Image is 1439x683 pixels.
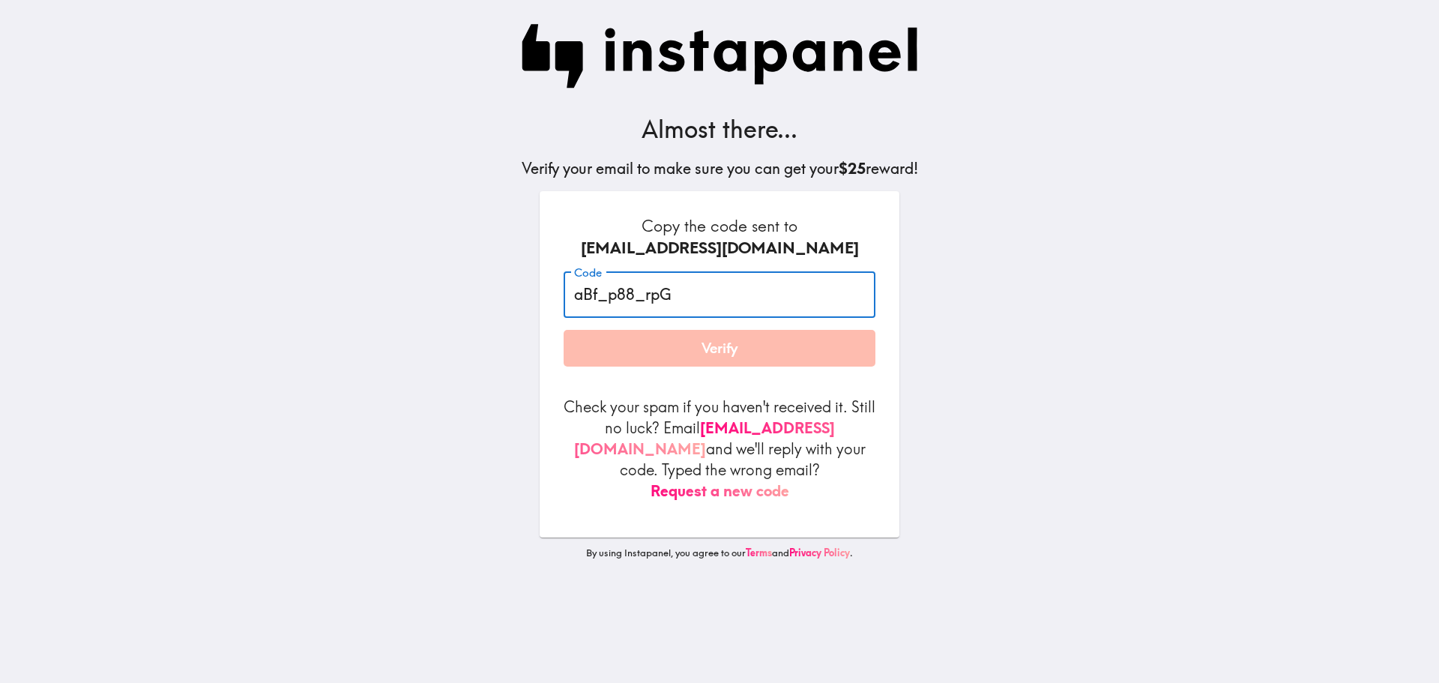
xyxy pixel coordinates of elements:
a: Privacy Policy [789,547,850,559]
p: By using Instapanel, you agree to our and . [540,547,899,560]
label: Code [574,265,602,281]
input: xxx_xxx_xxx [564,271,875,318]
b: $25 [839,159,866,178]
img: Instapanel [522,24,918,88]
div: [EMAIL_ADDRESS][DOMAIN_NAME] [564,237,875,259]
button: Verify [564,330,875,367]
h5: Verify your email to make sure you can get your reward! [522,158,918,179]
button: Request a new code [651,481,789,502]
a: [EMAIL_ADDRESS][DOMAIN_NAME] [574,418,835,458]
a: Terms [746,547,772,559]
p: Check your spam if you haven't received it. Still no luck? Email and we'll reply with your code. ... [564,397,875,502]
h6: Copy the code sent to [564,215,875,259]
h3: Almost there... [522,112,918,146]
